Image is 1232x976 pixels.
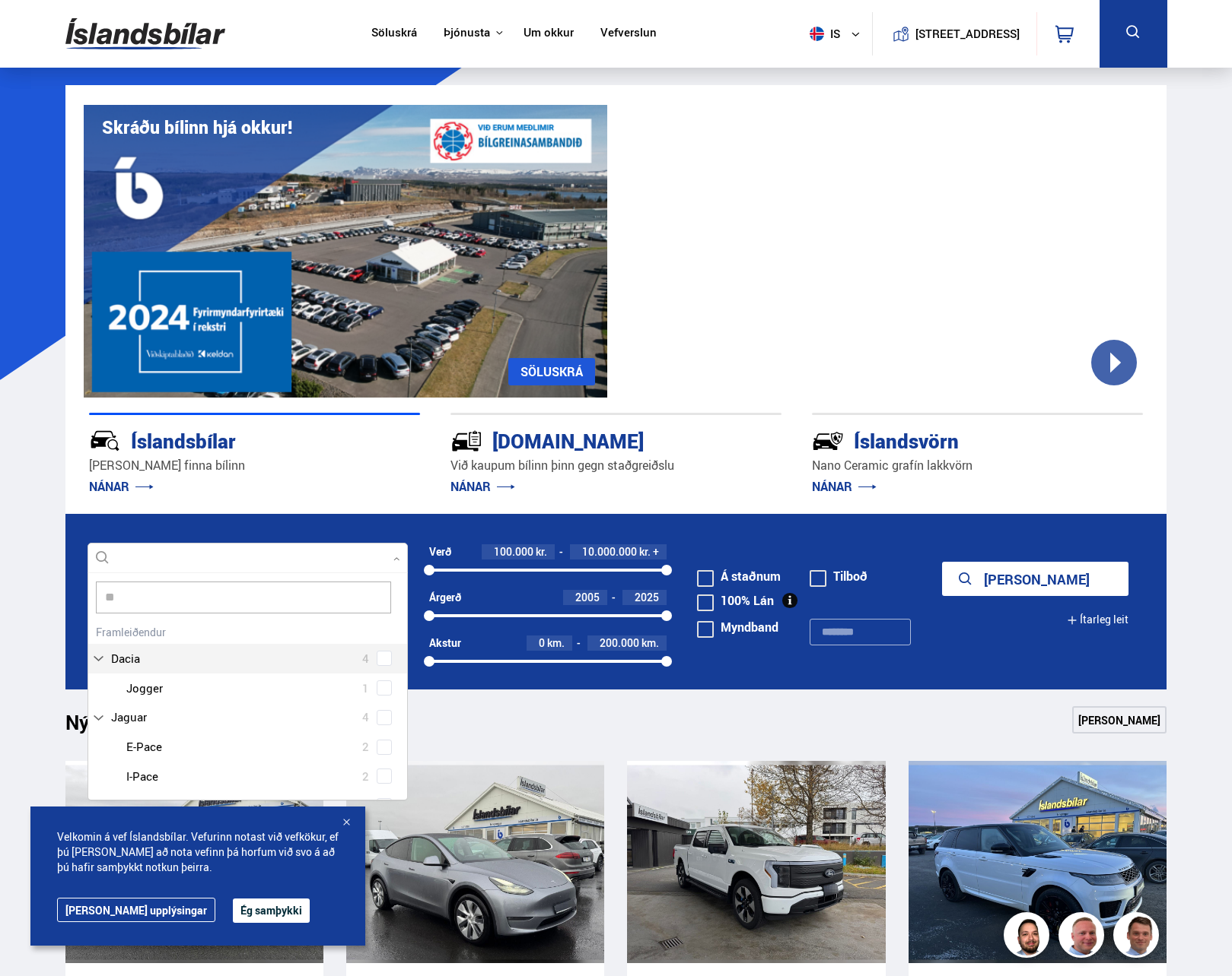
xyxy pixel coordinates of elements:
button: Þjónusta [444,26,490,40]
button: Ég samþykki [233,898,310,923]
a: [PERSON_NAME] [1072,706,1167,734]
img: siFngHWaQ9KaOqBr.png [1061,914,1106,960]
span: Jeep [111,795,136,817]
div: Íslandsvörn [812,426,1089,453]
span: + [653,546,659,558]
img: -Svtn6bYgwAsiwNX.svg [812,425,844,457]
div: Íslandsbílar [89,426,366,453]
h1: Skráðu bílinn hjá okkur! [102,117,292,138]
label: Tilboð [810,570,867,582]
a: NÁNAR [450,478,515,495]
a: Söluskrá [371,26,417,42]
img: tr5P-W3DuiFaO7aO.svg [450,425,482,457]
span: 2 [362,736,369,758]
button: Ítarleg leit [1067,603,1129,637]
a: NÁNAR [89,478,154,495]
span: Dacia [111,648,140,670]
span: 4 [362,706,369,728]
span: Velkomin á vef Íslandsbílar. Vefurinn notast við vefkökur, ef þú [PERSON_NAME] að nota vefinn þá ... [57,829,339,875]
img: G0Ugv5HjCgRt.svg [65,9,225,59]
span: km. [641,637,659,649]
button: [PERSON_NAME] [942,562,1129,596]
span: kr. [639,546,651,558]
a: [PERSON_NAME] upplýsingar [57,898,215,922]
h1: Nýtt á skrá [65,711,187,743]
p: Við kaupum bílinn þinn gegn staðgreiðslu [450,457,782,474]
span: km. [547,637,565,649]
span: 0 [539,635,545,650]
span: 200.000 [600,635,639,650]
button: is [804,11,872,56]
a: SÖLUSKRÁ [508,358,595,385]
div: Verð [429,546,451,558]
div: Akstur [429,637,461,649]
a: [STREET_ADDRESS] [880,12,1028,55]
a: Vefverslun [600,26,657,42]
span: 8 [362,795,369,817]
p: Nano Ceramic grafín lakkvörn [812,457,1143,474]
img: svg+xml;base64,PHN2ZyB4bWxucz0iaHR0cDovL3d3dy53My5vcmcvMjAwMC9zdmciIHdpZHRoPSI1MTIiIGhlaWdodD0iNT... [810,27,824,41]
label: Á staðnum [697,570,781,582]
span: 10.000.000 [582,544,637,559]
p: [PERSON_NAME] finna bílinn [89,457,420,474]
span: kr. [536,546,547,558]
span: 2 [362,765,369,787]
label: Myndband [697,621,778,633]
span: 100.000 [494,544,533,559]
a: Um okkur [524,26,574,42]
img: nhp88E3Fdnt1Opn2.png [1006,914,1052,960]
img: eKx6w-_Home_640_.png [84,105,607,398]
span: 2025 [635,590,659,604]
span: 1 [362,677,369,699]
button: [STREET_ADDRESS] [922,27,1014,40]
span: Jaguar [111,706,147,728]
span: is [804,27,842,41]
img: FbJEzSuNWCJXmdc-.webp [1116,914,1161,960]
label: 100% Lán [697,594,774,607]
button: Opna LiveChat spjallviðmót [12,6,58,52]
span: 4 [362,648,369,670]
div: Árgerð [429,591,461,604]
span: 2005 [575,590,600,604]
a: NÁNAR [812,478,877,495]
img: JRvxyua_JYH6wB4c.svg [89,425,121,457]
div: [DOMAIN_NAME] [450,426,727,453]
